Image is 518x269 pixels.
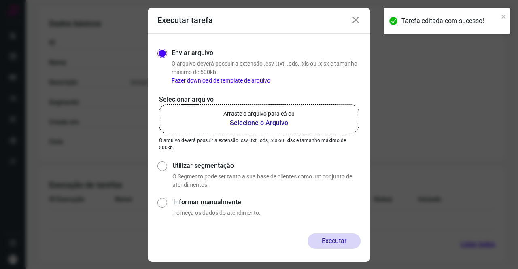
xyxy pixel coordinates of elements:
label: Utilizar segmentação [172,161,361,171]
a: Fazer download de template de arquivo [172,77,270,84]
p: O arquivo deverá possuir a extensão .csv, .txt, .ods, .xls ou .xlsx e tamanho máximo de 500kb. [159,137,359,151]
h3: Executar tarefa [157,15,213,25]
button: Executar [308,233,361,249]
p: O arquivo deverá possuir a extensão .csv, .txt, .ods, .xls ou .xlsx e tamanho máximo de 500kb. [172,59,361,85]
p: Arraste o arquivo para cá ou [223,110,295,118]
b: Selecione o Arquivo [223,118,295,128]
p: Forneça os dados do atendimento. [173,209,361,217]
div: Tarefa editada com sucesso! [401,16,499,26]
p: Selecionar arquivo [159,95,359,104]
label: Enviar arquivo [172,48,213,58]
label: Informar manualmente [173,197,361,207]
button: close [501,11,507,21]
p: O Segmento pode ser tanto a sua base de clientes como um conjunto de atendimentos. [172,172,361,189]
